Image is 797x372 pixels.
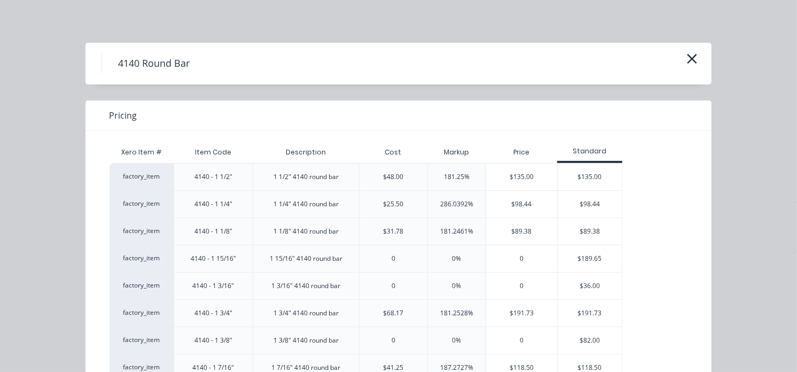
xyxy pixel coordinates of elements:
[110,190,174,218] div: factory_item
[384,199,404,209] div: $25.50
[557,146,622,156] div: Standard
[486,142,558,163] div: Price
[110,327,174,354] div: factory_item
[194,336,232,345] div: 4140 - 1 3/8"
[440,227,473,236] div: 181.2461%
[101,53,206,74] h4: 4140 Round Bar
[270,254,342,263] div: 1 15/16" 4140 round bar
[427,142,486,163] div: Markup
[384,172,404,182] div: $48.00
[274,227,339,236] div: 1 1/8" 4140 round bar
[392,336,395,345] div: 0
[277,139,334,166] div: Description
[558,164,622,190] div: $135.00
[194,172,232,182] div: 4140 - 1 1/2"
[194,227,232,236] div: 4140 - 1 1/8"
[558,273,622,299] div: $36.00
[440,199,473,209] div: 286.0392%
[392,254,395,263] div: 0
[452,254,461,263] div: 0%
[486,164,558,190] div: $135.00
[558,245,622,272] div: $189.65
[359,142,427,163] div: Cost
[486,218,558,245] div: $89.38
[109,109,137,122] span: Pricing
[392,281,395,291] div: 0
[274,336,339,345] div: 1 3/8" 4140 round bar
[271,281,340,291] div: 1 3/16" 4140 round bar
[110,142,174,163] div: Xero Item #
[558,300,622,327] div: $191.73
[452,336,461,345] div: 0%
[444,172,470,182] div: 181.25%
[110,245,174,272] div: factory_item
[274,199,339,209] div: 1 1/4" 4140 round bar
[274,172,339,182] div: 1 1/2" 4140 round bar
[194,199,232,209] div: 4140 - 1 1/4"
[274,308,339,318] div: 1 3/4" 4140 round bar
[110,299,174,327] div: factory_item
[486,191,558,218] div: $98.44
[110,218,174,245] div: factory_item
[558,191,622,218] div: $98.44
[384,227,404,236] div: $31.78
[440,308,473,318] div: 181.2528%
[384,308,404,318] div: $68.17
[486,273,558,299] div: 0
[558,327,622,354] div: $82.00
[192,281,234,291] div: 4140 - 1 3/16"
[452,281,461,291] div: 0%
[558,218,622,245] div: $89.38
[186,139,240,166] div: Item Code
[110,163,174,190] div: factory_item
[110,272,174,299] div: factory_item
[486,245,558,272] div: 0
[486,327,558,354] div: 0
[191,254,236,263] div: 4140 - 1 15/16"
[194,308,232,318] div: 4140 - 1 3/4"
[486,300,558,327] div: $191.73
